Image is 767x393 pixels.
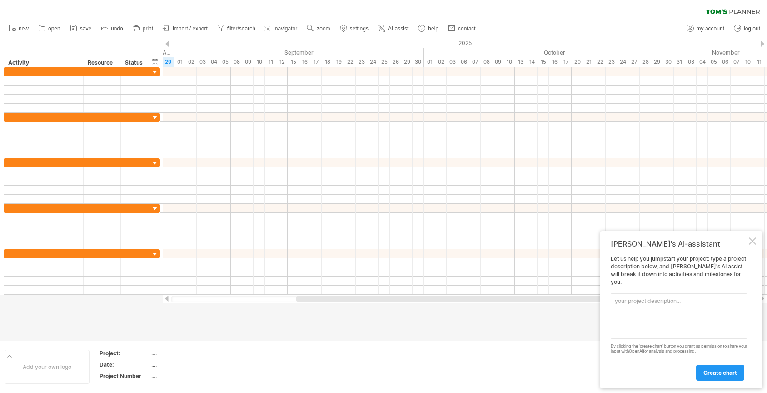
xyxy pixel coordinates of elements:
[617,57,628,67] div: Friday, 24 October 2025
[696,365,744,381] a: create chart
[376,23,411,35] a: AI assist
[185,57,197,67] div: Tuesday, 2 September 2025
[344,57,356,67] div: Monday, 22 September 2025
[469,57,481,67] div: Tuesday, 7 October 2025
[288,57,299,67] div: Monday, 15 September 2025
[447,57,458,67] div: Friday, 3 October 2025
[310,57,322,67] div: Wednesday, 17 September 2025
[299,57,310,67] div: Tuesday, 16 September 2025
[88,58,115,67] div: Resource
[538,57,549,67] div: Wednesday, 15 October 2025
[338,23,371,35] a: settings
[662,57,674,67] div: Thursday, 30 October 2025
[435,57,447,67] div: Thursday, 2 October 2025
[215,23,258,35] a: filter/search
[594,57,606,67] div: Wednesday, 22 October 2025
[416,23,441,35] a: help
[703,369,737,376] span: create chart
[197,57,208,67] div: Wednesday, 3 September 2025
[697,25,724,32] span: my account
[674,57,685,67] div: Friday, 31 October 2025
[227,25,255,32] span: filter/search
[143,25,153,32] span: print
[100,349,149,357] div: Project:
[732,23,763,35] a: log out
[742,57,753,67] div: Monday, 10 November 2025
[163,57,174,67] div: Friday, 29 August 2025
[356,57,367,67] div: Tuesday, 23 September 2025
[560,57,572,67] div: Friday, 17 October 2025
[651,57,662,67] div: Wednesday, 29 October 2025
[174,48,424,57] div: September 2025
[640,57,651,67] div: Tuesday, 28 October 2025
[219,57,231,67] div: Friday, 5 September 2025
[99,23,126,35] a: undo
[458,57,469,67] div: Monday, 6 October 2025
[111,25,123,32] span: undo
[68,23,94,35] a: save
[697,57,708,67] div: Tuesday, 4 November 2025
[100,372,149,380] div: Project Number
[424,57,435,67] div: Wednesday, 1 October 2025
[160,23,210,35] a: import / export
[708,57,719,67] div: Wednesday, 5 November 2025
[684,23,727,35] a: my account
[611,239,747,248] div: [PERSON_NAME]'s AI-assistant
[151,349,228,357] div: ....
[8,58,78,67] div: Activity
[424,48,685,57] div: October 2025
[731,57,742,67] div: Friday, 7 November 2025
[503,57,515,67] div: Friday, 10 October 2025
[388,25,408,32] span: AI assist
[744,25,760,32] span: log out
[446,23,478,35] a: contact
[367,57,379,67] div: Wednesday, 24 September 2025
[231,57,242,67] div: Monday, 8 September 2025
[628,57,640,67] div: Monday, 27 October 2025
[753,57,765,67] div: Tuesday, 11 November 2025
[401,57,413,67] div: Monday, 29 September 2025
[6,23,31,35] a: new
[5,350,90,384] div: Add your own logo
[130,23,156,35] a: print
[611,344,747,354] div: By clicking the 'create chart' button you grant us permission to share your input with for analys...
[275,25,297,32] span: navigator
[350,25,369,32] span: settings
[413,57,424,67] div: Tuesday, 30 September 2025
[611,255,747,380] div: Let us help you jumpstart your project: type a project description below, and [PERSON_NAME]'s AI ...
[174,57,185,67] div: Monday, 1 September 2025
[428,25,438,32] span: help
[390,57,401,67] div: Friday, 26 September 2025
[276,57,288,67] div: Friday, 12 September 2025
[151,372,228,380] div: ....
[583,57,594,67] div: Tuesday, 21 October 2025
[263,23,300,35] a: navigator
[685,57,697,67] div: Monday, 3 November 2025
[317,25,330,32] span: zoom
[100,361,149,368] div: Date:
[48,25,60,32] span: open
[173,25,208,32] span: import / export
[719,57,731,67] div: Thursday, 6 November 2025
[80,25,91,32] span: save
[549,57,560,67] div: Thursday, 16 October 2025
[304,23,333,35] a: zoom
[379,57,390,67] div: Thursday, 25 September 2025
[515,57,526,67] div: Monday, 13 October 2025
[19,25,29,32] span: new
[629,348,643,353] a: OpenAI
[265,57,276,67] div: Thursday, 11 September 2025
[526,57,538,67] div: Tuesday, 14 October 2025
[242,57,254,67] div: Tuesday, 9 September 2025
[481,57,492,67] div: Wednesday, 8 October 2025
[333,57,344,67] div: Friday, 19 September 2025
[606,57,617,67] div: Thursday, 23 October 2025
[151,361,228,368] div: ....
[322,57,333,67] div: Thursday, 18 September 2025
[125,58,145,67] div: Status
[492,57,503,67] div: Thursday, 9 October 2025
[36,23,63,35] a: open
[208,57,219,67] div: Thursday, 4 September 2025
[458,25,476,32] span: contact
[572,57,583,67] div: Monday, 20 October 2025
